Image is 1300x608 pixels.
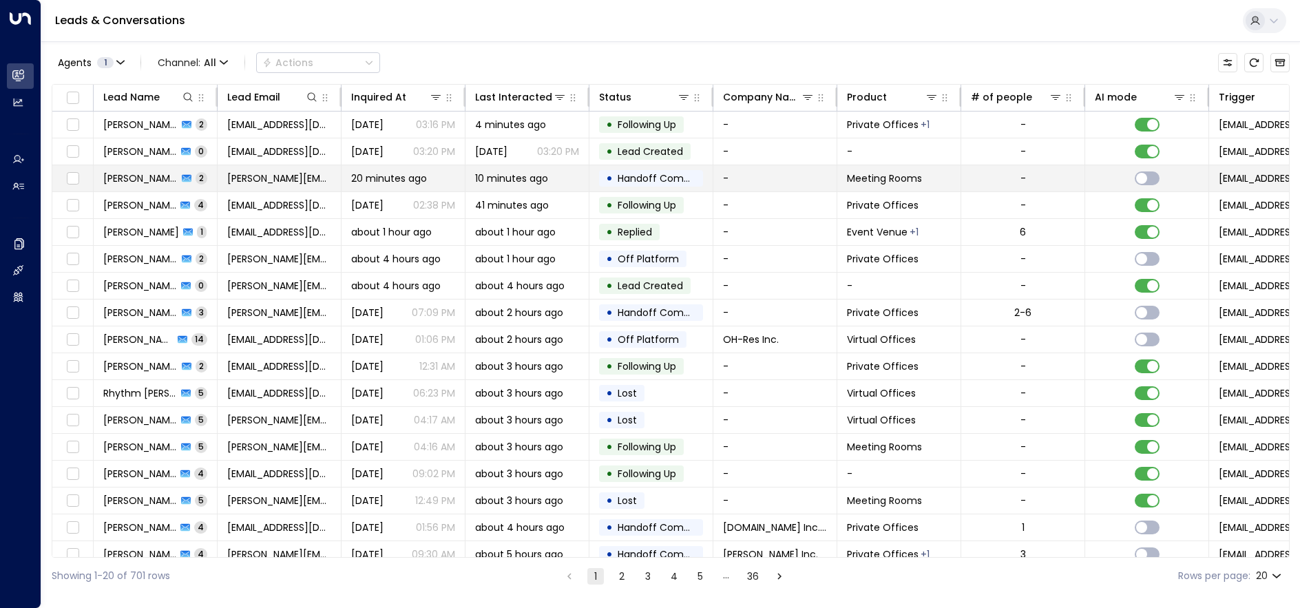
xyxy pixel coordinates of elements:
span: Event Venue [847,225,908,239]
span: Off Platform [618,333,679,346]
div: - [1020,198,1026,212]
td: - [713,219,837,245]
span: 4 minutes ago [475,118,546,132]
div: Company Name [723,89,815,105]
span: Abdul Rab [103,118,178,132]
div: Trigger [1219,89,1255,105]
span: All [204,57,216,68]
div: Product [847,89,887,105]
td: - [713,353,837,379]
span: Toggle select row [64,439,81,456]
div: • [606,489,613,512]
span: Rhythm Hossain [103,386,177,400]
span: about 4 hours ago [351,279,441,293]
span: Ruben Djan [103,279,177,293]
div: Meeting Rooms [910,225,919,239]
span: Aug 19, 2025 [351,440,384,454]
span: Toggle select row [64,331,81,348]
button: Archived Leads [1270,53,1290,72]
span: ruben@upmeet.ai [227,279,331,293]
td: - [713,380,837,406]
span: Toggle select row [64,492,81,510]
label: Rows per page: [1178,569,1250,583]
span: UpHouse Inc. [723,547,818,561]
span: Virtual Offices [847,333,916,346]
td: - [837,138,961,165]
div: # of people [971,89,1032,105]
span: Private Offices [847,306,919,319]
span: 5 [195,414,207,426]
div: - [1020,467,1026,481]
div: • [606,247,613,271]
span: OH-Res Inc. [723,333,779,346]
span: Robin Mead [103,306,178,319]
span: Toggle select row [64,358,81,375]
button: Go to page 2 [614,568,630,585]
span: 0 [195,145,207,157]
span: Agents [58,58,92,67]
div: Status [599,89,631,105]
span: Toggle select row [64,412,81,429]
span: Following Up [618,198,676,212]
span: Toggle select row [64,385,81,402]
td: - [713,192,837,218]
span: Toggle select row [64,251,81,268]
span: 14 [191,333,207,345]
p: 03:20 PM [413,145,455,158]
p: 12:31 AM [419,359,455,373]
span: sameh.darwish@icloud.com [227,413,331,427]
div: - [1020,145,1026,158]
div: Showing 1-20 of 701 rows [52,569,170,583]
td: - [713,434,837,460]
button: Channel:All [152,53,233,72]
span: Meeting Rooms [847,494,922,507]
div: - [1020,333,1026,346]
div: 1 [1022,521,1025,534]
span: 1 [97,57,114,68]
button: page 1 [587,568,604,585]
span: Meeting Rooms [847,171,922,185]
span: Toggle select row [64,197,81,214]
span: 5 [195,494,207,506]
span: Private Offices [847,118,919,132]
div: • [606,408,613,432]
span: jerryhart@rogers.com [227,494,331,507]
span: Aug 16, 2025 [351,413,384,427]
span: Toggle select row [64,546,81,563]
span: about 4 hours ago [475,279,565,293]
span: 4 [194,548,207,560]
p: 12:49 PM [415,494,455,507]
span: robin.mead@msc.org [227,306,331,319]
span: 5 [195,387,207,399]
td: - [713,407,837,433]
div: Last Interacted [475,89,567,105]
td: - [713,300,837,326]
td: - [713,246,837,272]
button: Go to page 4 [666,568,682,585]
div: 2-6 [1014,306,1031,319]
div: • [606,381,613,405]
div: • [606,167,613,190]
div: Last Interacted [475,89,552,105]
span: Aug 26, 2025 [351,198,384,212]
span: voyagestan@gmail.com [227,359,331,373]
span: Sameh Darwish [103,413,177,427]
p: 04:17 AM [414,413,455,427]
div: - [1020,494,1026,507]
span: about 3 hours ago [475,359,563,373]
p: 01:06 PM [415,333,455,346]
span: Lost [618,494,637,507]
span: Channel: [152,53,233,72]
span: xdan1180@gmail.com [227,198,331,212]
span: Refresh [1244,53,1264,72]
span: Ruben Djan [103,252,178,266]
button: Go to page 36 [744,568,762,585]
td: - [713,112,837,138]
div: • [606,301,613,324]
span: 41 minutes ago [475,198,549,212]
span: Yesterday [351,521,384,534]
span: Sarah Gatpandan [103,521,176,534]
span: Amanda Smith [103,467,176,481]
div: - [1020,386,1026,400]
span: Dan Xu [103,198,176,212]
